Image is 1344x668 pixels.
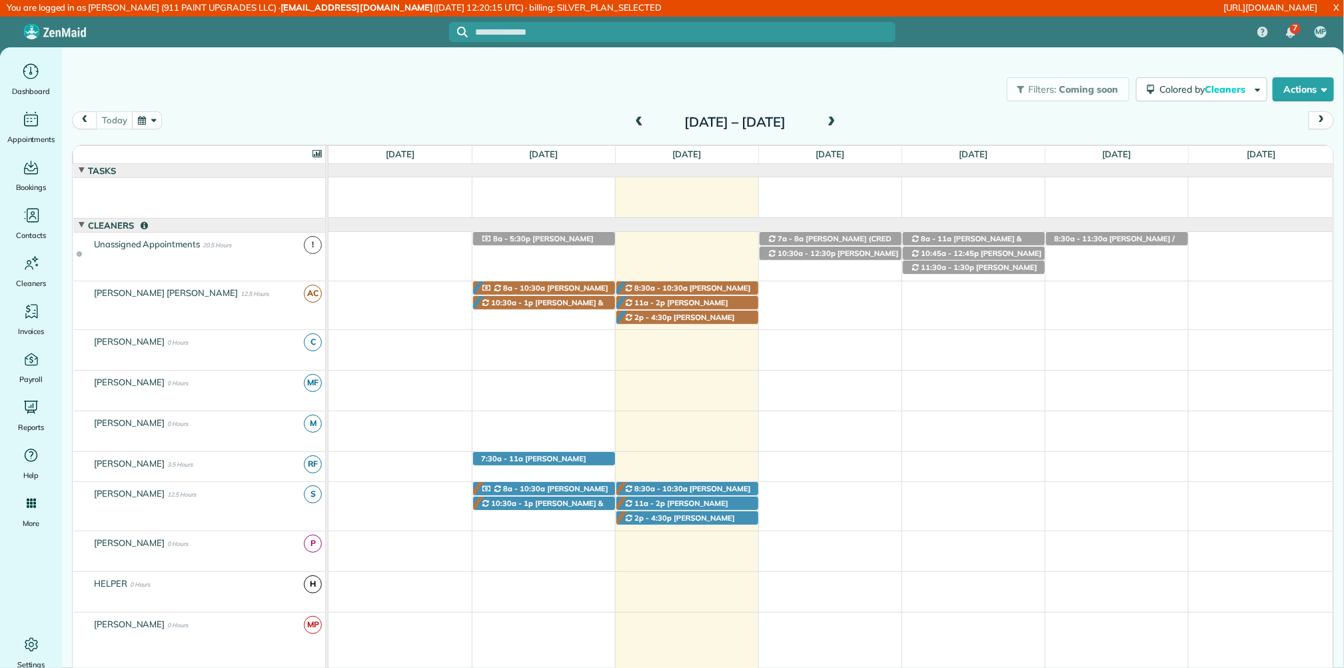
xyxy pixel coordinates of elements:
div: [STREET_ADDRESS] [903,232,1045,246]
span: [PERSON_NAME] (cred card) ([PHONE_NUMBER]) [481,484,608,503]
span: More [23,517,39,530]
div: [STREET_ADDRESS] [473,281,615,295]
span: 0 Hours [167,339,188,346]
span: [PERSON_NAME] [91,537,168,548]
h2: [DATE] – [DATE] [652,115,818,129]
span: H [304,575,322,593]
span: Unassigned Appointments [91,239,203,249]
div: [STREET_ADDRESS][PERSON_NAME] [473,232,615,246]
span: 8:30a - 11:30a [1054,234,1108,243]
span: 8:30a - 10:30a [634,283,688,293]
span: 0 Hours [130,581,151,588]
span: [DATE] [1245,149,1279,159]
span: [PERSON_NAME] [91,458,168,469]
span: [DATE] [670,149,704,159]
span: C [304,333,322,351]
span: MF [304,374,322,392]
div: [STREET_ADDRESS] [760,232,902,246]
a: Invoices [5,301,57,338]
span: Appointments [7,133,55,146]
div: [STREET_ADDRESS][US_STATE] [616,497,758,511]
span: MP [304,616,322,634]
a: Dashboard [5,61,57,98]
span: [PERSON_NAME] [91,417,168,428]
span: 0 Hours [167,379,188,387]
div: [STREET_ADDRESS] [473,482,615,496]
span: 7:30a - 11a [481,454,524,463]
span: [PERSON_NAME] [91,377,168,387]
span: AC [304,285,322,303]
span: [PERSON_NAME] [91,619,168,629]
strong: [EMAIL_ADDRESS][DOMAIN_NAME] [281,2,434,13]
a: Bookings [5,157,57,194]
a: [URL][DOMAIN_NAME] [1224,2,1317,13]
span: 12.5 Hours [167,491,196,498]
a: Payroll [5,349,57,386]
span: 8a - 10:30a [502,484,546,493]
span: [PERSON_NAME] ([PHONE_NUMBER]) [624,298,728,317]
span: 11:30a - 1:30p [921,263,975,272]
div: [STREET_ADDRESS][PERSON_NAME][PERSON_NAME] [1046,232,1188,246]
span: 2p - 4:30p [634,513,673,523]
span: [PERSON_NAME] (cred card) ([PHONE_NUMBER]) [481,283,608,302]
span: [PERSON_NAME] [91,488,168,499]
span: Invoices [18,325,45,338]
div: [STREET_ADDRESS] [616,482,758,496]
span: 10:30a - 1p [491,499,534,508]
div: [STREET_ADDRESS] [473,296,615,310]
span: ! [304,236,322,254]
button: Focus search [449,27,468,37]
span: 2p - 4:30p [634,313,673,322]
div: [STREET_ADDRESS][PERSON_NAME] [616,311,758,325]
span: 10:30a - 12:30p [778,249,836,258]
nav: Main [1247,17,1344,47]
span: [PERSON_NAME] & [PERSON_NAME] Office [PERSON_NAME] ([PERSON_NAME] And Newmam) ([PHONE_NUMBER], [P... [481,298,608,365]
span: [DATE] [1099,149,1133,159]
div: 7 unread notifications [1277,18,1305,47]
span: MP [1315,27,1326,37]
span: 12.5 Hours [241,290,269,297]
div: [STREET_ADDRESS] [616,281,758,295]
a: Reports [5,397,57,434]
span: 0 Hours [167,621,188,629]
span: M [304,415,322,433]
span: 8a - 5:30p [493,234,532,243]
a: Contacts [5,205,57,242]
span: 8a - 10:30a [502,283,546,293]
span: [PERSON_NAME] / [PERSON_NAME] ([PHONE_NUMBER], [PHONE_NUMBER]) [768,249,899,287]
span: 7 [1293,23,1297,33]
a: Appointments [5,109,57,146]
button: Actions [1273,77,1334,101]
span: 0 Hours [167,420,188,427]
span: [PERSON_NAME] ([PHONE_NUMBER]) [624,484,751,503]
span: 8a - 11a [921,234,953,243]
div: [STREET_ADDRESS] [760,247,902,261]
span: 0 Hours [167,540,188,547]
span: Reports [18,421,45,434]
span: S [304,485,322,503]
span: [DATE] [526,149,560,159]
span: 10:30a - 1p [491,298,534,307]
button: Colored byCleaners [1136,77,1267,101]
span: Tasks [85,165,119,176]
span: 8:30a - 10:30a [634,484,688,493]
span: Cleaners [1205,83,1248,95]
span: [PERSON_NAME] / [PERSON_NAME] ([PHONE_NUMBER]) [1054,234,1175,263]
button: today [96,111,133,129]
span: [PERSON_NAME] & [PERSON_NAME] Office [PERSON_NAME] ([PERSON_NAME] And Newmam) ([PHONE_NUMBER], [P... [481,499,608,565]
span: [PERSON_NAME] (CHECK) Trishanna ([PHONE_NUMBER]) [911,249,1042,277]
span: Contacts [16,229,46,242]
svg: Focus search [457,27,468,37]
button: prev [72,111,97,129]
button: next [1309,111,1334,129]
span: 20.5 Hours [203,241,231,249]
span: 7a - 8a [778,234,805,243]
span: Payroll [19,373,43,386]
span: [PERSON_NAME] ([PHONE_NUMBER]) [481,454,586,473]
span: [PERSON_NAME] [PERSON_NAME] [91,287,241,298]
span: 11a - 2p [634,499,666,508]
span: [PERSON_NAME] (CRED CARD) ([PHONE_NUMBER]) [768,234,892,253]
span: Filters: [1029,83,1057,95]
span: [PERSON_NAME] ([PHONE_NUMBER]) [481,234,594,253]
span: [PERSON_NAME] & [PERSON_NAME] (Garagen 6547) ([PHONE_NUMBER], [PHONE_NUMBER]) [911,234,1029,272]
